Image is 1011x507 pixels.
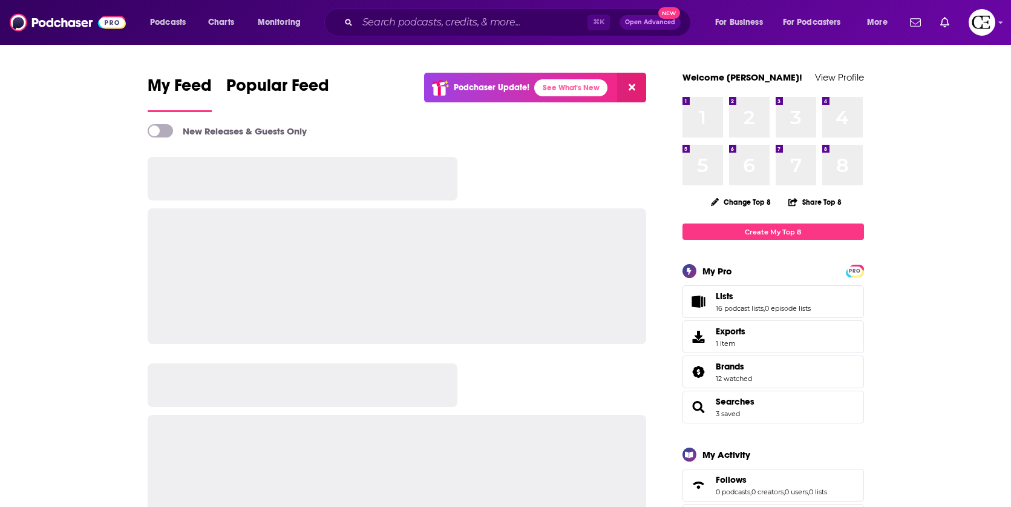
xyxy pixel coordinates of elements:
[716,361,744,372] span: Brands
[682,224,864,240] a: Create My Top 8
[358,13,587,32] input: Search podcasts, credits, & more...
[809,488,827,496] a: 0 lists
[716,291,811,302] a: Lists
[625,19,675,25] span: Open Advanced
[848,266,862,275] a: PRO
[620,15,681,30] button: Open AdvancedNew
[808,488,809,496] span: ,
[905,12,926,33] a: Show notifications dropdown
[658,7,680,19] span: New
[969,9,995,36] button: Show profile menu
[765,304,811,313] a: 0 episode lists
[258,14,301,31] span: Monitoring
[249,13,316,32] button: open menu
[775,13,859,32] button: open menu
[336,8,702,36] div: Search podcasts, credits, & more...
[682,391,864,423] span: Searches
[969,9,995,36] img: User Profile
[682,320,864,353] a: Exports
[687,477,711,494] a: Follows
[867,14,888,31] span: More
[716,326,745,337] span: Exports
[148,75,212,112] a: My Feed
[687,328,711,345] span: Exports
[704,194,779,210] button: Change Top 8
[702,265,732,277] div: My Pro
[534,79,607,96] a: See What's New
[716,488,750,496] a: 0 podcasts
[682,469,864,502] span: Follows
[682,285,864,318] span: Lists
[682,356,864,388] span: Brands
[142,13,201,32] button: open menu
[148,75,212,103] span: My Feed
[150,14,186,31] span: Podcasts
[785,488,808,496] a: 0 users
[716,474,827,485] a: Follows
[764,304,765,313] span: ,
[716,361,752,372] a: Brands
[815,71,864,83] a: View Profile
[682,71,802,83] a: Welcome [PERSON_NAME]!
[859,13,903,32] button: open menu
[226,75,329,112] a: Popular Feed
[716,409,740,418] a: 3 saved
[716,396,754,407] a: Searches
[969,9,995,36] span: Logged in as cozyearthaudio
[10,11,126,34] img: Podchaser - Follow, Share and Rate Podcasts
[687,293,711,310] a: Lists
[702,449,750,460] div: My Activity
[587,15,610,30] span: ⌘ K
[707,13,778,32] button: open menu
[750,488,751,496] span: ,
[716,339,745,348] span: 1 item
[208,14,234,31] span: Charts
[716,374,752,383] a: 12 watched
[226,75,329,103] span: Popular Feed
[784,488,785,496] span: ,
[751,488,784,496] a: 0 creators
[783,14,841,31] span: For Podcasters
[687,363,711,380] a: Brands
[200,13,241,32] a: Charts
[148,124,307,138] a: New Releases & Guests Only
[454,82,529,93] p: Podchaser Update!
[687,399,711,416] a: Searches
[935,12,954,33] a: Show notifications dropdown
[788,190,842,214] button: Share Top 8
[715,14,763,31] span: For Business
[716,474,747,485] span: Follows
[716,291,733,302] span: Lists
[716,304,764,313] a: 16 podcast lists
